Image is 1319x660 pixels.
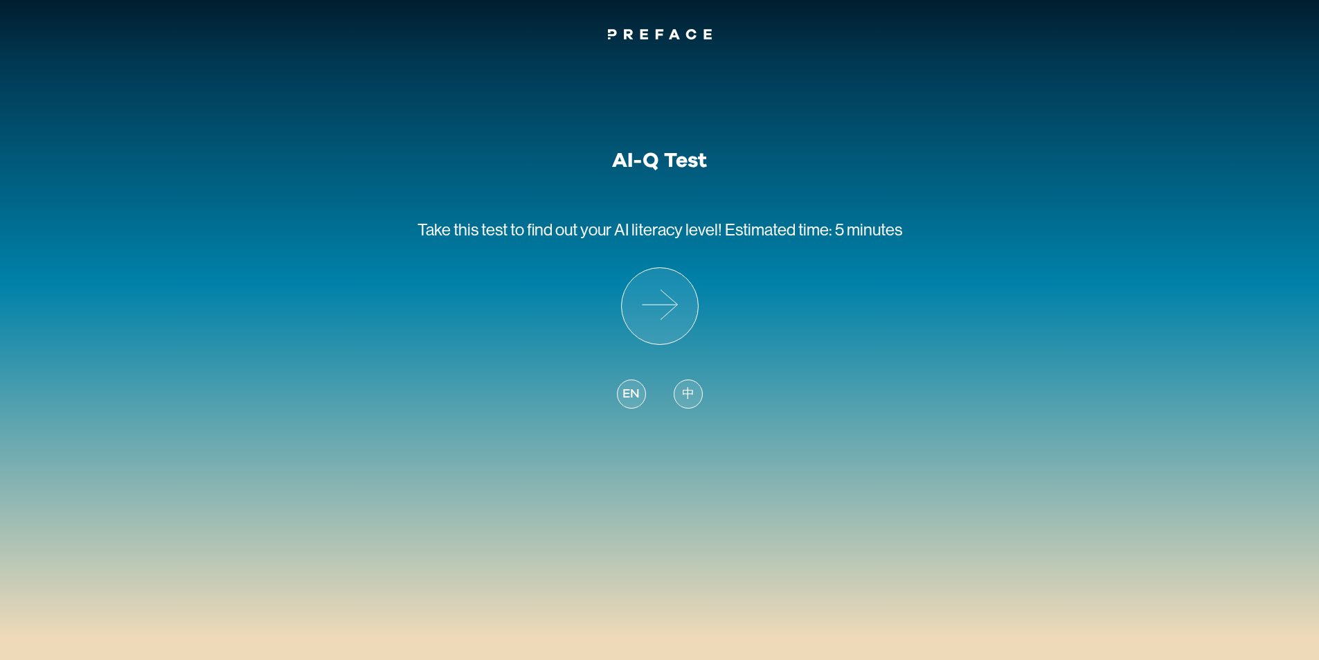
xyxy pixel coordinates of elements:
span: Estimated time: 5 minutes [725,220,902,239]
span: Take this test to [418,220,524,239]
span: 中 [682,385,694,404]
span: EN [622,385,639,404]
span: find out your AI literacy level! [527,220,722,239]
h1: AI-Q Test [612,148,707,173]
